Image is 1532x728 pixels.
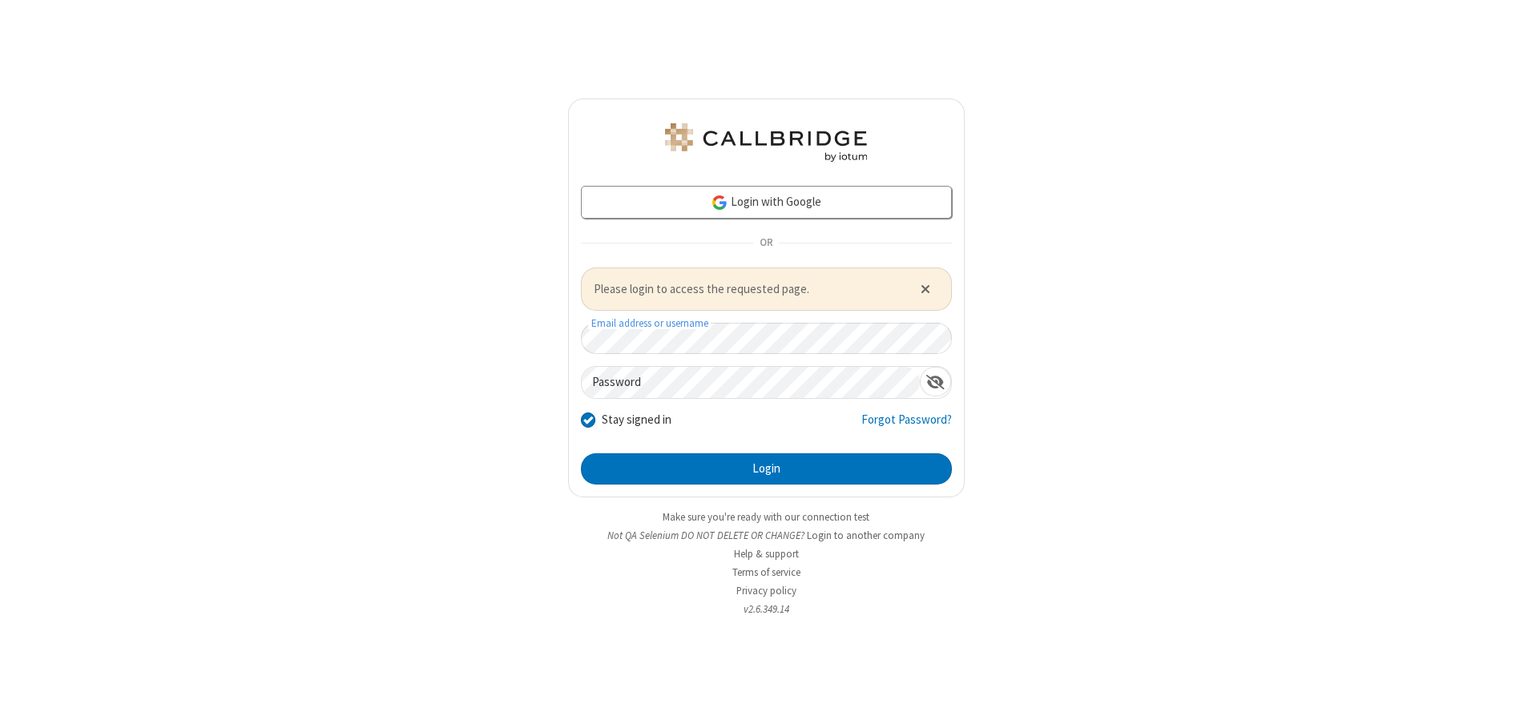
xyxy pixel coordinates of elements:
input: Email address or username [581,323,952,354]
a: Login with Google [581,186,952,218]
a: Forgot Password? [861,411,952,441]
a: Make sure you're ready with our connection test [663,510,869,524]
button: Login [581,453,952,485]
a: Privacy policy [736,584,796,597]
button: Login to another company [807,528,925,543]
span: OR [753,231,779,254]
input: Password [582,367,920,398]
div: Show password [920,367,951,396]
label: Stay signed in [602,411,671,429]
a: Help & support [734,547,799,561]
img: QA Selenium DO NOT DELETE OR CHANGE [662,123,870,162]
img: google-icon.png [711,194,728,211]
span: Please login to access the requested page. [594,280,901,299]
li: v2.6.349.14 [568,601,965,617]
a: Terms of service [732,565,800,579]
iframe: Chat [1492,686,1520,717]
button: Close alert [912,277,938,301]
li: Not QA Selenium DO NOT DELETE OR CHANGE? [568,528,965,543]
